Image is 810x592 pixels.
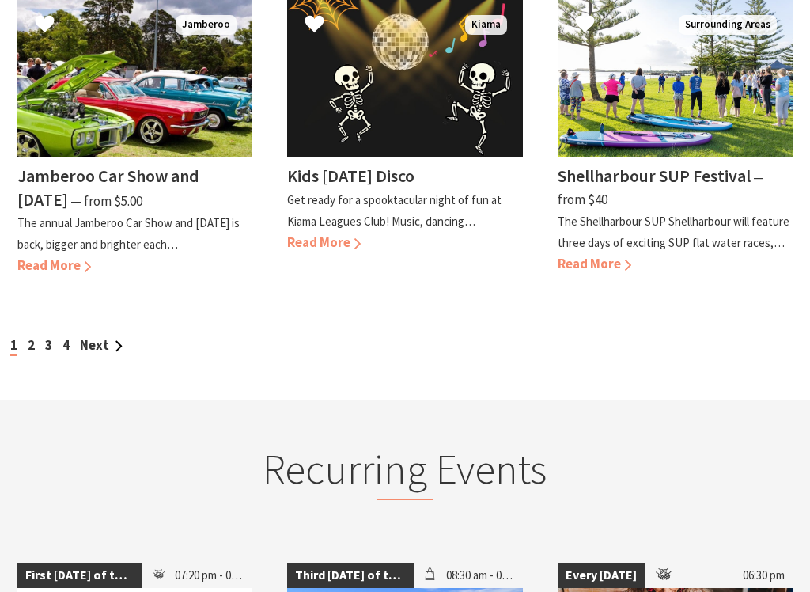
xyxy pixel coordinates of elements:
[17,564,142,589] span: First [DATE] of the month
[558,214,789,251] p: The Shellharbour SUP Shellharbour will feature three days of exciting SUP flat water races,…
[558,564,645,589] span: Every [DATE]
[287,165,414,188] h4: Kids [DATE] Disco
[558,256,631,273] span: Read More
[45,337,52,355] a: 3
[10,337,17,357] span: 1
[80,337,123,355] a: Next
[167,564,252,589] span: 07:20 pm - 09:30 pm
[438,564,523,589] span: 08:30 am - 01:30 pm
[17,257,91,275] span: Read More
[735,564,793,589] span: 06:30 pm
[176,16,237,36] span: Jamberoo
[287,193,502,230] p: Get ready for a spooktacular night of fun at Kiama Leagues Club! Music, dancing…
[28,337,35,355] a: 2
[70,193,142,211] span: ⁠— from $5.00
[287,564,413,589] span: Third [DATE] of the Month
[287,234,361,252] span: Read More
[142,445,669,502] h2: Recurring Events
[558,165,751,188] h4: Shellharbour SUP Festival
[62,337,70,355] a: 4
[17,216,240,252] p: The annual Jamberoo Car Show and [DATE] is back, bigger and brighter each…
[679,16,777,36] span: Surrounding Areas
[465,16,507,36] span: Kiama
[558,169,764,208] span: ⁠— from $40
[17,165,199,211] h4: Jamberoo Car Show and [DATE]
